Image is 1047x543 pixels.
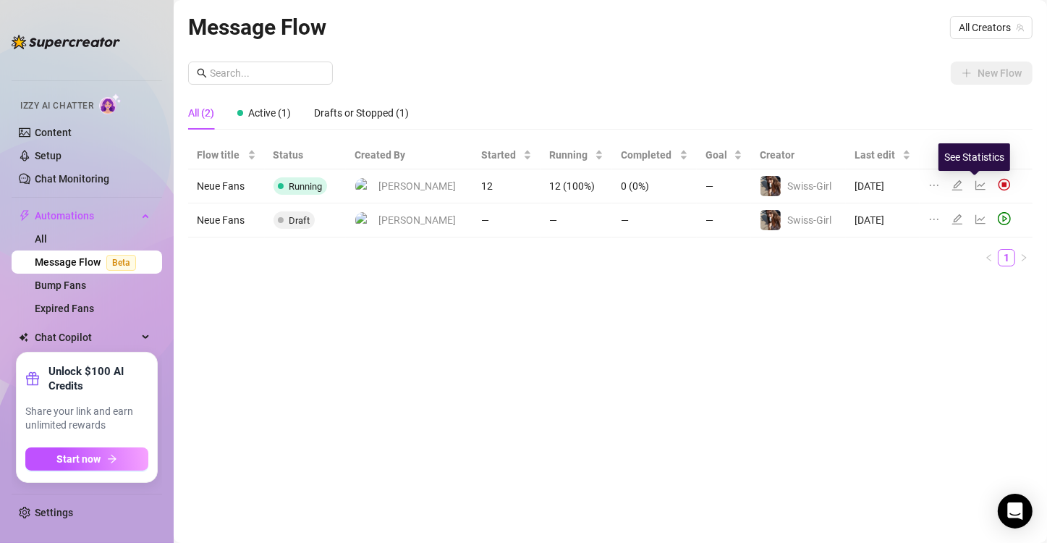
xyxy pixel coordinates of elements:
[12,35,120,49] img: logo-BBDzfeDw.svg
[25,405,148,433] span: Share your link and earn unlimited rewards
[855,147,899,163] span: Last edit
[35,326,137,349] span: Chat Copilot
[787,214,831,226] span: Swiss-Girl
[760,210,781,230] img: Swiss-Girl
[188,169,265,203] td: Neue Fans
[355,212,372,229] img: Marion Hoffmann
[35,507,73,518] a: Settings
[48,364,148,393] strong: Unlock $100 AI Credits
[378,178,456,194] span: [PERSON_NAME]
[35,233,47,245] a: All
[751,141,846,169] th: Creator
[248,107,291,119] span: Active (1)
[999,250,1014,266] a: 1
[472,169,541,203] td: 12
[25,447,148,471] button: Start nowarrow-right
[106,255,136,271] span: Beta
[612,203,697,237] td: —
[289,215,310,226] span: Draft
[928,214,940,225] span: ellipsis
[210,65,324,81] input: Search...
[19,332,28,342] img: Chat Copilot
[289,181,323,192] span: Running
[846,203,920,237] td: [DATE]
[197,147,245,163] span: Flow title
[697,203,751,237] td: —
[378,212,456,228] span: [PERSON_NAME]
[35,127,72,138] a: Content
[980,249,998,266] button: left
[787,180,831,192] span: Swiss-Girl
[1016,23,1025,32] span: team
[998,494,1033,529] div: Open Intercom Messenger
[951,62,1033,85] button: New Flow
[541,141,612,169] th: Running
[705,147,731,163] span: Goal
[1015,249,1033,266] button: right
[951,214,963,225] span: edit
[355,178,372,195] img: Marion Hoffmann
[975,214,986,225] span: line-chart
[938,143,1010,171] div: See Statistics
[951,180,963,191] span: edit
[188,203,265,237] td: Neue Fans
[346,141,472,169] th: Created By
[541,169,612,203] td: 12 (100%)
[35,256,142,268] a: Message FlowBeta
[612,141,697,169] th: Completed
[35,303,94,314] a: Expired Fans
[697,169,751,203] td: —
[541,203,612,237] td: —
[35,150,62,161] a: Setup
[197,68,207,78] span: search
[472,203,541,237] td: —
[846,141,920,169] th: Last edit
[612,169,697,203] td: 0 (0%)
[57,453,101,465] span: Start now
[975,180,986,191] span: line-chart
[35,279,86,291] a: Bump Fans
[1015,249,1033,266] li: Next Page
[959,17,1024,38] span: All Creators
[998,212,1011,225] span: play-circle
[549,147,592,163] span: Running
[928,180,940,191] span: ellipsis
[846,169,920,203] td: [DATE]
[265,141,347,169] th: Status
[998,178,1011,191] img: svg%3e
[25,371,40,386] span: gift
[188,10,326,44] article: Message Flow
[188,141,265,169] th: Flow title
[20,99,93,113] span: Izzy AI Chatter
[99,93,122,114] img: AI Chatter
[1020,253,1028,262] span: right
[998,249,1015,266] li: 1
[188,105,214,121] div: All (2)
[472,141,541,169] th: Started
[760,176,781,196] img: Swiss-Girl
[980,249,998,266] li: Previous Page
[35,173,109,185] a: Chat Monitoring
[314,105,409,121] div: Drafts or Stopped (1)
[481,147,520,163] span: Started
[697,141,751,169] th: Goal
[107,454,117,464] span: arrow-right
[19,210,30,222] span: thunderbolt
[621,147,677,163] span: Completed
[35,204,137,227] span: Automations
[985,253,993,262] span: left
